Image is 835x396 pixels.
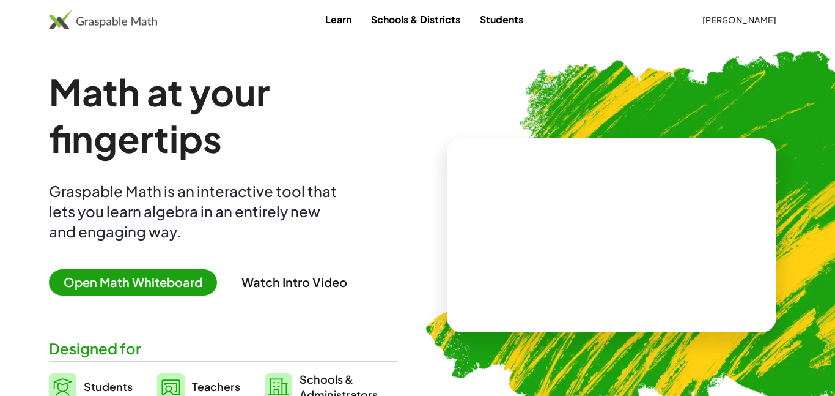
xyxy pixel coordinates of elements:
[702,14,776,25] span: [PERSON_NAME]
[361,8,470,31] a: Schools & Districts
[692,9,786,31] button: [PERSON_NAME]
[192,379,240,394] span: Teachers
[49,338,398,359] div: Designed for
[84,379,133,394] span: Students
[315,8,361,31] a: Learn
[470,8,533,31] a: Students
[49,181,342,242] div: Graspable Math is an interactive tool that lets you learn algebra in an entirely new and engaging...
[241,274,347,290] button: Watch Intro Video
[49,277,227,290] a: Open Math Whiteboard
[49,69,398,162] h1: Math at your fingertips
[520,190,704,282] video: What is this? This is dynamic math notation. Dynamic math notation plays a central role in how Gr...
[49,269,217,296] span: Open Math Whiteboard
